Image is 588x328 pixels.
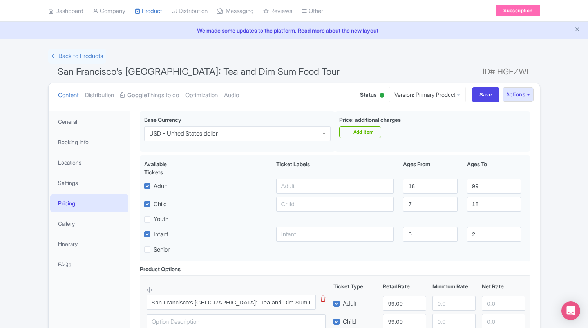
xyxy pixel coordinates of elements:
[343,299,356,308] label: Adult
[482,296,525,311] input: 0.0
[85,83,114,108] a: Distribution
[383,296,426,311] input: 0.0
[276,179,394,194] input: Adult
[360,91,376,99] span: Status
[503,87,534,102] button: Actions
[217,0,254,22] a: Messaging
[154,230,168,239] label: Infant
[154,215,168,224] label: Youth
[380,282,429,290] div: Retail Rate
[172,0,208,22] a: Distribution
[479,282,528,290] div: Net Rate
[224,83,239,108] a: Audio
[302,0,323,22] a: Other
[144,116,181,123] span: Base Currency
[154,182,167,191] label: Adult
[276,227,394,242] input: Infant
[496,5,540,16] a: Subscription
[149,130,218,137] div: USD - United States dollar
[339,116,401,124] label: Price: additional charges
[140,265,181,273] div: Product Options
[48,0,83,22] a: Dashboard
[462,160,526,176] div: Ages To
[483,64,531,80] span: ID# HGEZWL
[574,25,580,34] button: Close announcement
[50,154,128,171] a: Locations
[472,87,499,102] input: Save
[432,296,476,311] input: 0.0
[561,301,580,320] div: Open Intercom Messenger
[144,160,186,176] div: Available Tickets
[154,200,167,209] label: Child
[343,317,356,326] label: Child
[330,282,380,290] div: Ticket Type
[50,194,128,212] a: Pricing
[50,113,128,130] a: General
[127,91,147,100] strong: Google
[58,66,340,77] span: San Francisco's [GEOGRAPHIC_DATA]: Tea and Dim Sum Food Tour
[389,87,466,102] a: Version: Primary Product
[50,215,128,232] a: Gallery
[271,160,399,176] div: Ticket Labels
[135,0,162,22] a: Product
[276,197,394,212] input: Child
[120,83,179,108] a: GoogleThings to do
[93,0,125,22] a: Company
[48,49,106,64] a: ← Back to Products
[398,160,462,176] div: Ages From
[429,282,479,290] div: Minimum Rate
[5,26,583,34] a: We made some updates to the platform. Read more about the new layout
[50,133,128,151] a: Booking Info
[339,126,381,138] a: Add Item
[147,295,316,310] input: Option Name
[185,83,218,108] a: Optimization
[50,235,128,253] a: Itinerary
[50,174,128,192] a: Settings
[50,256,128,273] a: FAQs
[378,90,386,102] div: Active
[154,245,170,254] label: Senior
[58,83,79,108] a: Content
[263,0,292,22] a: Reviews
